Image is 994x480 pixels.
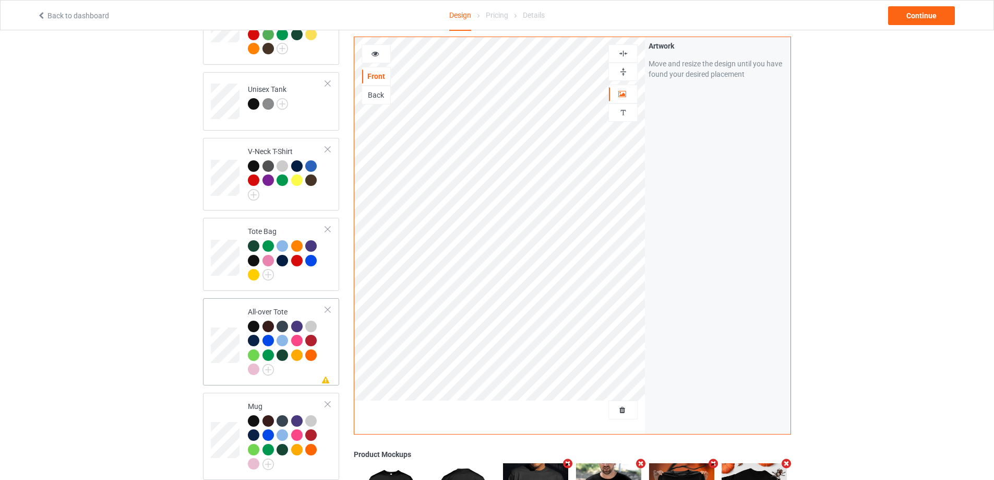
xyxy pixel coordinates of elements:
[649,58,787,79] div: Move and resize the design until you have found your desired placement
[449,1,471,31] div: Design
[649,41,787,51] div: Artwork
[618,108,628,118] img: svg%3E%0A
[248,189,259,201] img: svg+xml;base64,PD94bWwgdmVyc2lvbj0iMS4wIiBlbmNvZGluZz0iVVRGLTgiPz4KPHN2ZyB3aWR0aD0iMjJweCIgaGVpZ2...
[203,138,339,210] div: V-Neck T-Shirt
[354,449,791,460] div: Product Mockups
[486,1,508,30] div: Pricing
[362,90,390,100] div: Back
[362,71,390,81] div: Front
[248,84,288,109] div: Unisex Tank
[203,393,339,480] div: Mug
[523,1,545,30] div: Details
[634,458,647,469] i: Remove mockup
[248,401,326,469] div: Mug
[780,458,793,469] i: Remove mockup
[262,459,274,470] img: svg+xml;base64,PD94bWwgdmVyc2lvbj0iMS4wIiBlbmNvZGluZz0iVVRGLTgiPz4KPHN2ZyB3aWR0aD0iMjJweCIgaGVpZ2...
[248,307,326,374] div: All-over Tote
[707,458,720,469] i: Remove mockup
[248,146,326,197] div: V-Neck T-Shirt
[618,67,628,77] img: svg%3E%0A
[618,49,628,58] img: svg%3E%0A
[262,269,274,280] img: svg+xml;base64,PD94bWwgdmVyc2lvbj0iMS4wIiBlbmNvZGluZz0iVVRGLTgiPz4KPHN2ZyB3aWR0aD0iMjJweCIgaGVpZ2...
[248,226,326,280] div: Tote Bag
[203,298,339,385] div: All-over Tote
[262,364,274,376] img: svg+xml;base64,PD94bWwgdmVyc2lvbj0iMS4wIiBlbmNvZGluZz0iVVRGLTgiPz4KPHN2ZyB3aWR0aD0iMjJweCIgaGVpZ2...
[561,458,574,469] i: Remove mockup
[277,98,288,110] img: svg+xml;base64,PD94bWwgdmVyc2lvbj0iMS4wIiBlbmNvZGluZz0iVVRGLTgiPz4KPHN2ZyB3aWR0aD0iMjJweCIgaGVpZ2...
[203,218,339,291] div: Tote Bag
[888,6,955,25] div: Continue
[37,11,109,20] a: Back to dashboard
[277,43,288,54] img: svg+xml;base64,PD94bWwgdmVyc2lvbj0iMS4wIiBlbmNvZGluZz0iVVRGLTgiPz4KPHN2ZyB3aWR0aD0iMjJweCIgaGVpZ2...
[262,98,274,110] img: heather_texture.png
[203,72,339,131] div: Unisex Tank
